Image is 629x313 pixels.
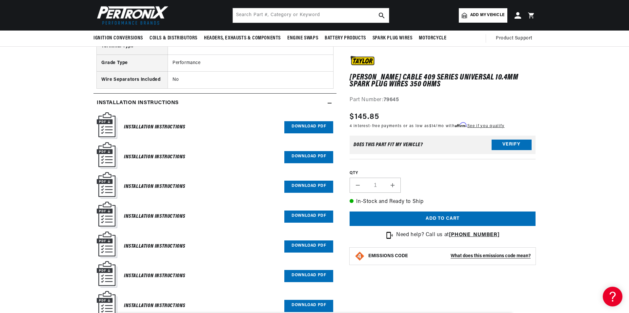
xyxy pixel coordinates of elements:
[350,75,536,88] h1: [PERSON_NAME] Cable 409 Series Universal 10.4mm Spark Plug Wires 350 Ohms
[168,55,333,71] td: Performance
[467,124,504,128] a: See if you qualify - Learn more about Affirm Financing (opens in modal)
[368,254,408,258] strong: EMISSIONS CODE
[124,123,185,132] h6: Installation Instructions
[455,123,466,127] span: Affirm
[284,151,333,163] a: Download PDF
[97,72,168,88] th: Wire Separators Included
[449,233,499,238] a: [PHONE_NUMBER]
[97,202,117,228] img: Instruction Manual
[284,240,333,253] a: Download PDF
[350,123,504,129] p: 4 interest-free payments or as low as /mo with .
[496,31,536,46] summary: Product Support
[284,270,333,282] a: Download PDF
[325,35,366,42] span: Battery Products
[350,170,536,176] label: QTY
[350,198,536,207] p: In-Stock and Ready to Ship
[150,35,197,42] span: Coils & Distributors
[350,111,379,123] span: $145.85
[124,242,185,251] h6: Installation Instructions
[124,302,185,310] h6: Installation Instructions
[321,31,369,46] summary: Battery Products
[124,272,185,280] h6: Installation Instructions
[419,35,446,42] span: Motorcycle
[97,99,179,107] h2: Installation instructions
[124,153,185,162] h6: Installation Instructions
[124,182,185,191] h6: Installation Instructions
[459,8,507,23] a: Add my vehicle
[284,31,321,46] summary: Engine Swaps
[368,253,531,259] button: EMISSIONS CODEWhat does this emissions code mean?
[350,212,536,226] button: Add to cart
[375,8,389,23] button: search button
[470,12,504,18] span: Add my vehicle
[97,55,168,71] th: Grade Type
[201,31,284,46] summary: Headers, Exhausts & Components
[93,35,143,42] span: Ignition Conversions
[369,31,416,46] summary: Spark Plug Wires
[97,172,117,199] img: Instruction Manual
[97,112,117,139] img: Instruction Manual
[97,232,117,258] img: Instruction Manual
[204,35,281,42] span: Headers, Exhausts & Components
[93,4,169,27] img: Pertronix
[373,35,413,42] span: Spark Plug Wires
[93,31,146,46] summary: Ignition Conversions
[355,251,365,261] img: Emissions code
[287,35,318,42] span: Engine Swaps
[146,31,201,46] summary: Coils & Distributors
[284,300,333,312] a: Download PDF
[233,8,389,23] input: Search Part #, Category or Keyword
[284,181,333,193] a: Download PDF
[429,124,436,128] span: $14
[124,212,185,221] h6: Installation Instructions
[396,231,499,240] p: Need help? Call us at
[492,140,532,150] button: Verify
[384,97,399,102] strong: 79645
[168,72,333,88] td: No
[354,142,423,147] div: Does This part fit My vehicle?
[284,211,333,223] a: Download PDF
[350,96,536,104] div: Part Number:
[97,261,117,288] img: Instruction Manual
[93,94,336,113] summary: Installation instructions
[451,254,531,258] strong: What does this emissions code mean?
[284,121,333,133] a: Download PDF
[97,142,117,169] img: Instruction Manual
[416,31,450,46] summary: Motorcycle
[496,35,532,42] span: Product Support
